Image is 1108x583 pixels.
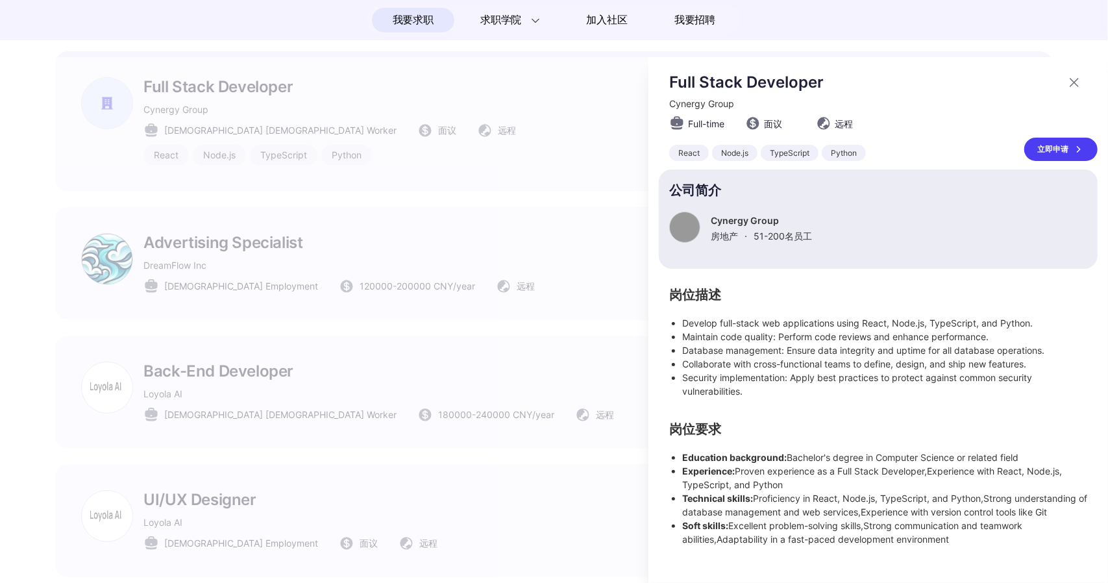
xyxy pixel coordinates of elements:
h2: 岗位要求 [669,424,1087,435]
li: Proficiency in React, Node.js, TypeScript, and Python,Strong understanding of database management... [682,491,1087,519]
span: · [745,230,747,242]
li: Maintain code quality: Perform code reviews and enhance performance. [682,330,1087,343]
strong: Soft skills: [682,520,728,531]
span: 加入社区 [587,10,628,31]
span: 我要招聘 [674,12,715,28]
li: Bachelor's degree in Computer Science or related field [682,451,1087,464]
span: 我要求职 [393,10,434,31]
li: Proven experience as a Full Stack Developer,Experience with React, Node.js, TypeScript, and Python [682,464,1087,491]
strong: Education background: [682,452,787,463]
span: 求职学院 [480,12,521,28]
strong: Experience: [682,465,735,477]
div: React [669,145,709,161]
strong: Technical skills: [682,493,753,504]
span: 51-200 名员工 [754,230,812,242]
li: Database management: Ensure data integrity and uptime for all database operations. [682,343,1087,357]
p: Full Stack Developer [669,73,1059,92]
li: Collaborate with cross-functional teams to define, design, and ship new features. [682,357,1087,371]
span: Full-time [688,117,724,130]
p: 公司简介 [669,185,1087,196]
div: Node.js [712,145,757,161]
p: Cynergy Group [711,215,812,226]
div: TypeScript [761,145,819,161]
span: 房地产 [711,230,738,242]
span: Cynergy Group [669,98,734,109]
li: Excellent problem-solving skills,Strong communication and teamwork abilities,Adaptability in a fa... [682,519,1087,546]
li: Develop full-stack web applications using React, Node.js, TypeScript, and Python. [682,316,1087,330]
div: Python [822,145,866,161]
span: 远程 [835,117,853,130]
li: Security implementation: Apply best practices to protect against common security vulnerabilities. [682,371,1087,398]
h2: 岗位描述 [669,290,1087,301]
span: 面议 [764,117,782,130]
a: 立即申请 [1024,138,1098,161]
